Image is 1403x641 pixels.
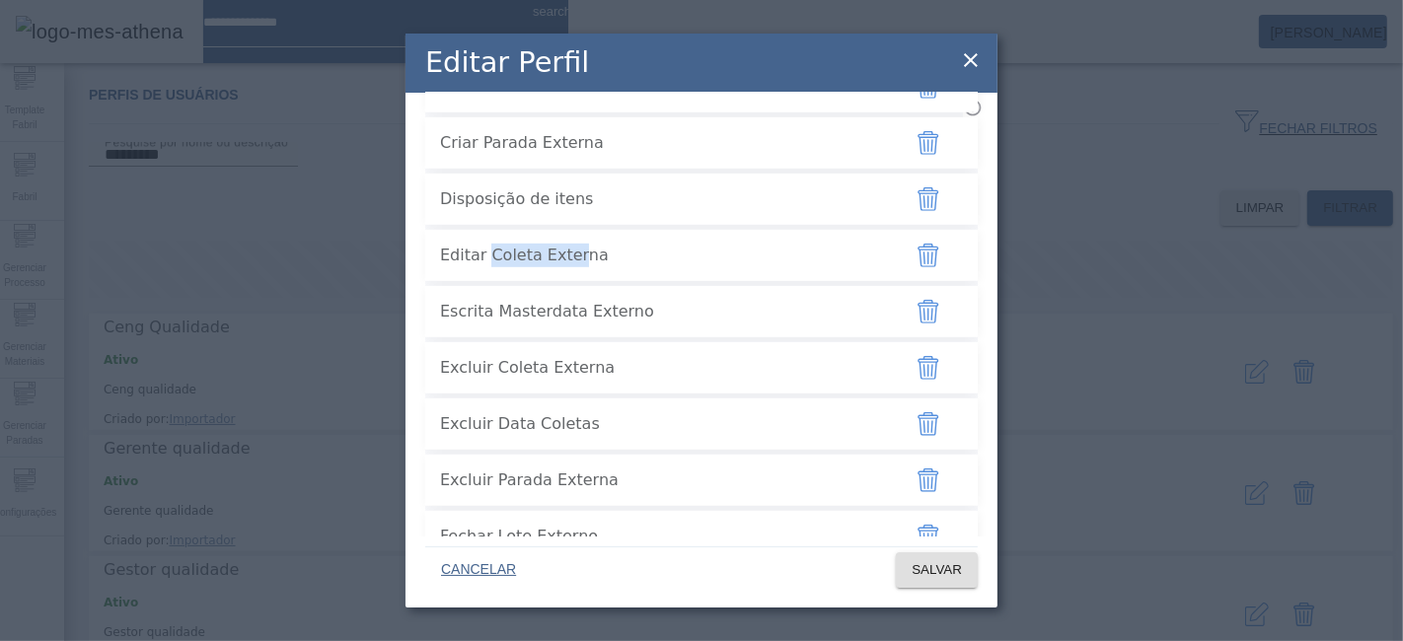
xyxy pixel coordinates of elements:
span: Excluir Coleta Externa [440,356,884,380]
span: Editar Coleta Externa [440,244,884,267]
span: CANCELAR [441,560,516,580]
button: CANCELAR [425,552,532,588]
span: Criar Parada Externa [440,131,884,155]
button: SALVAR [896,552,978,588]
span: Excluir Parada Externa [440,468,884,492]
span: Escrita Masterdata Externo [440,300,884,323]
span: Excluir Data Coletas [440,412,884,436]
span: Fechar Lote Externo [440,525,884,548]
h2: Editar Perfil [425,41,589,84]
span: SALVAR [912,560,962,580]
span: Disposição de itens [440,187,884,211]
